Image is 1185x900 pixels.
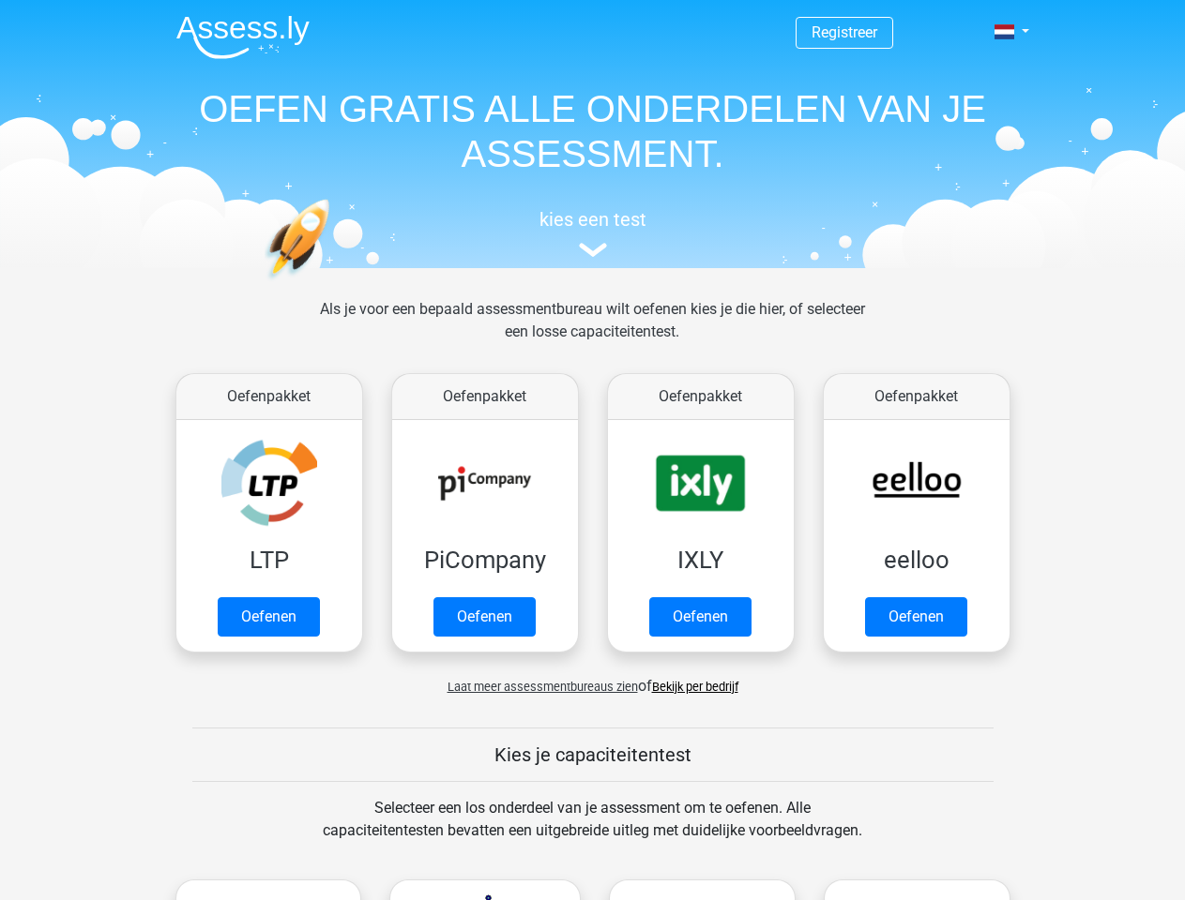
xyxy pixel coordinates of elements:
[865,597,967,637] a: Oefenen
[305,797,880,864] div: Selecteer een los onderdeel van je assessment om te oefenen. Alle capaciteitentesten bevatten een...
[218,597,320,637] a: Oefenen
[649,597,752,637] a: Oefenen
[579,243,607,257] img: assessment
[176,15,310,59] img: Assessly
[192,743,994,766] h5: Kies je capaciteitentest
[448,680,638,694] span: Laat meer assessmentbureaus zien
[433,597,536,637] a: Oefenen
[305,298,880,366] div: Als je voor een bepaald assessmentbureau wilt oefenen kies je die hier, of selecteer een losse ca...
[161,208,1025,231] h5: kies een test
[161,660,1025,697] div: of
[161,208,1025,258] a: kies een test
[812,23,877,41] a: Registreer
[265,199,403,368] img: oefenen
[652,680,738,694] a: Bekijk per bedrijf
[161,86,1025,176] h1: OEFEN GRATIS ALLE ONDERDELEN VAN JE ASSESSMENT.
